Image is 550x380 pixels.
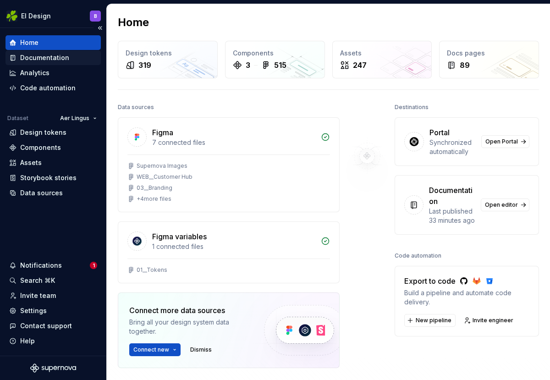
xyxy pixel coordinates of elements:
[429,127,450,138] div: Portal
[126,49,210,58] div: Design tokens
[332,41,432,78] a: Assets247
[274,60,286,71] div: 515
[5,35,101,50] a: Home
[20,306,47,315] div: Settings
[21,11,51,21] div: EI Design
[246,60,250,71] div: 3
[90,262,97,269] span: 1
[5,171,101,185] a: Storybook stories
[152,138,315,147] div: 7 connected files
[137,266,167,274] div: 01__Tokens
[5,288,101,303] a: Invite team
[461,314,517,327] a: Invite engineer
[186,343,216,356] button: Dismiss
[5,303,101,318] a: Settings
[118,101,154,114] div: Data sources
[395,101,429,114] div: Destinations
[20,68,49,77] div: Analytics
[56,112,101,125] button: Aer Lingus
[485,201,518,209] span: Open editor
[5,66,101,80] a: Analytics
[152,242,315,251] div: 1 connected files
[5,50,101,65] a: Documentation
[5,319,101,333] button: Contact support
[93,22,106,34] button: Collapse sidebar
[6,11,17,22] img: 56b5df98-d96d-4d7e-807c-0afdf3bdaefa.png
[429,207,475,225] div: Last published 33 minutes ago
[20,53,69,62] div: Documentation
[118,117,340,212] a: Figma7 connected filesSupernova ImagesWEB__Customer Hub03__Branding+4more files
[60,115,89,122] span: Aer Lingus
[20,261,62,270] div: Notifications
[447,49,531,58] div: Docs pages
[460,60,470,71] div: 89
[233,49,317,58] div: Components
[20,321,72,330] div: Contact support
[439,41,539,78] a: Docs pages89
[5,155,101,170] a: Assets
[2,6,104,26] button: EI DesignB
[190,346,212,353] span: Dismiss
[137,162,187,170] div: Supernova Images
[340,49,424,58] div: Assets
[353,60,367,71] div: 247
[138,60,151,71] div: 319
[20,291,56,300] div: Invite team
[5,81,101,95] a: Code automation
[5,273,101,288] button: Search ⌘K
[429,138,476,156] div: Synchronized automatically
[395,249,441,262] div: Code automation
[30,363,76,373] svg: Supernova Logo
[5,186,101,200] a: Data sources
[5,334,101,348] button: Help
[7,115,28,122] div: Dataset
[137,195,171,203] div: + 4 more files
[133,346,169,353] span: Connect new
[129,305,248,316] div: Connect more data sources
[225,41,325,78] a: Components3515
[404,314,456,327] button: New pipeline
[20,188,63,198] div: Data sources
[20,336,35,346] div: Help
[152,127,173,138] div: Figma
[20,128,66,137] div: Design tokens
[20,276,55,285] div: Search ⌘K
[429,185,475,207] div: Documentation
[137,184,172,192] div: 03__Branding
[20,158,42,167] div: Assets
[20,83,76,93] div: Code automation
[404,275,529,286] div: Export to code
[20,143,61,152] div: Components
[5,125,101,140] a: Design tokens
[94,12,97,20] div: B
[129,318,248,336] div: Bring all your design system data together.
[20,173,77,182] div: Storybook stories
[152,231,207,242] div: Figma variables
[118,41,218,78] a: Design tokens319
[416,317,451,324] span: New pipeline
[5,140,101,155] a: Components
[129,343,181,356] button: Connect new
[20,38,38,47] div: Home
[473,317,513,324] span: Invite engineer
[485,138,518,145] span: Open Portal
[5,258,101,273] button: Notifications1
[481,198,529,211] a: Open editor
[137,173,192,181] div: WEB__Customer Hub
[118,221,340,283] a: Figma variables1 connected files01__Tokens
[481,135,529,148] a: Open Portal
[118,15,149,30] h2: Home
[404,288,529,307] div: Build a pipeline and automate code delivery.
